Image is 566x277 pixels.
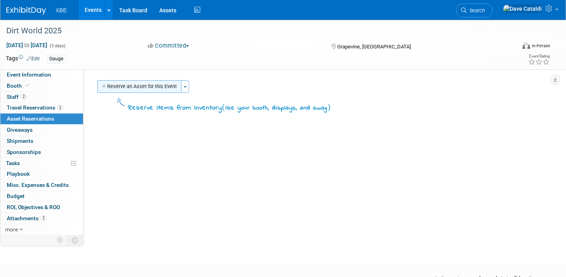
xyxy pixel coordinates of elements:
[21,94,27,100] span: 2
[0,158,83,169] a: Tasks
[67,235,83,245] td: Toggle Event Tabs
[0,125,83,135] a: Giveaways
[53,235,67,245] td: Personalize Event Tab Strip
[503,4,542,13] img: Dave Cataldi
[23,42,31,48] span: to
[56,7,67,13] span: XBE
[467,8,485,13] span: Search
[0,147,83,158] a: Sponsorships
[6,7,46,15] img: ExhibitDay
[0,113,83,124] a: Asset Reservations
[7,182,69,188] span: Misc. Expenses & Credits
[145,42,192,50] button: Committed
[7,138,33,144] span: Shipments
[327,103,331,111] span: )
[7,215,46,221] span: Attachments
[128,102,331,113] div: Reserve items from inventory
[97,80,182,93] button: Reserve an Asset for this Event
[522,42,530,49] img: Format-Inperson.png
[528,54,550,58] div: Event Rating
[531,43,550,49] div: In-Person
[456,4,493,17] a: Search
[41,215,46,221] span: 2
[7,83,31,89] span: Booth
[0,169,83,179] a: Playbook
[25,83,29,88] i: Booth reservation complete
[7,204,60,210] span: ROI, Objectives & ROO
[57,105,63,111] span: 2
[7,104,63,111] span: Travel Reservations
[6,54,40,63] td: Tags
[49,43,66,48] span: (3 days)
[0,92,83,102] a: Staff2
[0,102,83,113] a: Travel Reservations2
[469,41,550,53] div: Event Format
[7,149,41,155] span: Sponsorships
[7,171,30,177] span: Playbook
[226,104,327,112] span: like your booth, displays, and swag
[4,24,504,38] div: Dirt World 2025
[0,180,83,190] a: Misc. Expenses & Credits
[337,44,411,50] span: Grapevine, [GEOGRAPHIC_DATA]
[27,56,40,62] a: Edit
[0,191,83,202] a: Budget
[0,136,83,146] a: Shipments
[6,42,48,49] span: [DATE] [DATE]
[7,115,54,122] span: Asset Reservations
[7,94,27,100] span: Staff
[6,160,20,166] span: Tasks
[5,226,18,233] span: more
[7,71,51,78] span: Event Information
[0,81,83,91] a: Booth
[47,55,66,63] div: Gauge
[0,224,83,235] a: more
[7,193,25,199] span: Budget
[222,103,226,111] span: (
[7,127,33,133] span: Giveaways
[0,213,83,224] a: Attachments2
[0,69,83,80] a: Event Information
[0,202,83,213] a: ROI, Objectives & ROO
